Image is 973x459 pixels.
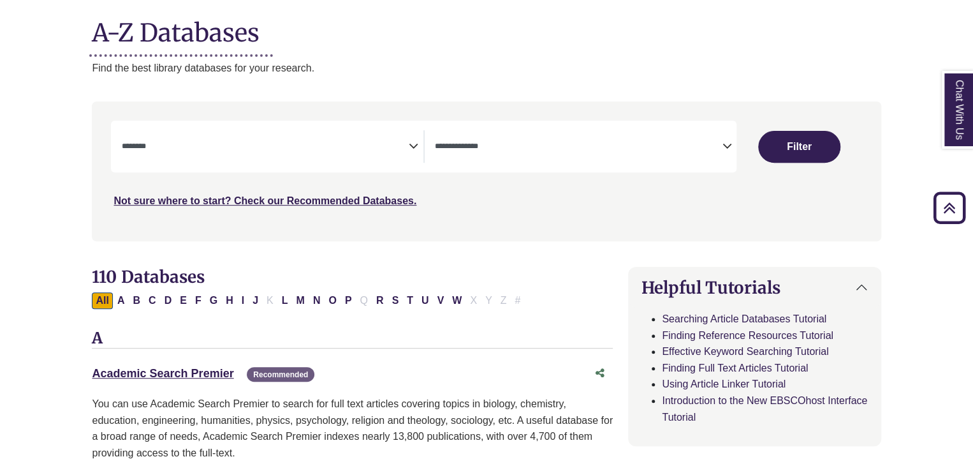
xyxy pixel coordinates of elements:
[92,60,881,77] p: Find the best library databases for your research.
[435,142,722,153] textarea: Search
[587,361,613,386] button: Share this database
[341,292,356,309] button: Filter Results P
[309,292,325,309] button: Filter Results N
[372,292,388,309] button: Filter Results R
[662,379,786,389] a: Using Article Linker Tutorial
[662,313,826,324] a: Searching Article Databases Tutorial
[92,266,204,287] span: 110 Databases
[662,330,833,341] a: Finding Reference Resources Tutorial
[662,346,828,357] a: Effective Keyword Searching Tutorial
[662,395,867,423] a: Introduction to the New EBSCOhost Interface Tutorial
[145,292,160,309] button: Filter Results C
[247,367,314,382] span: Recommended
[113,195,416,206] a: Not sure where to start? Check our Recommended Databases.
[92,294,525,305] div: Alpha-list to filter by first letter of database name
[278,292,292,309] button: Filter Results L
[92,102,881,241] nav: Search filters
[176,292,191,309] button: Filter Results E
[121,142,408,153] textarea: Search
[206,292,221,309] button: Filter Results G
[92,8,881,47] h1: A-Z Databases
[418,292,433,309] button: Filter Results U
[92,367,233,380] a: Academic Search Premier
[161,292,176,309] button: Filter Results D
[662,363,808,373] a: Finding Full Text Articles Tutorial
[433,292,448,309] button: Filter Results V
[388,292,402,309] button: Filter Results S
[191,292,205,309] button: Filter Results F
[292,292,308,309] button: Filter Results M
[448,292,465,309] button: Filter Results W
[113,292,129,309] button: Filter Results A
[129,292,144,309] button: Filter Results B
[758,131,840,163] button: Submit for Search Results
[325,292,340,309] button: Filter Results O
[929,199,970,216] a: Back to Top
[92,292,112,309] button: All
[249,292,262,309] button: Filter Results J
[222,292,237,309] button: Filter Results H
[92,329,613,349] h3: A
[403,292,417,309] button: Filter Results T
[238,292,248,309] button: Filter Results I
[629,267,880,308] button: Helpful Tutorials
